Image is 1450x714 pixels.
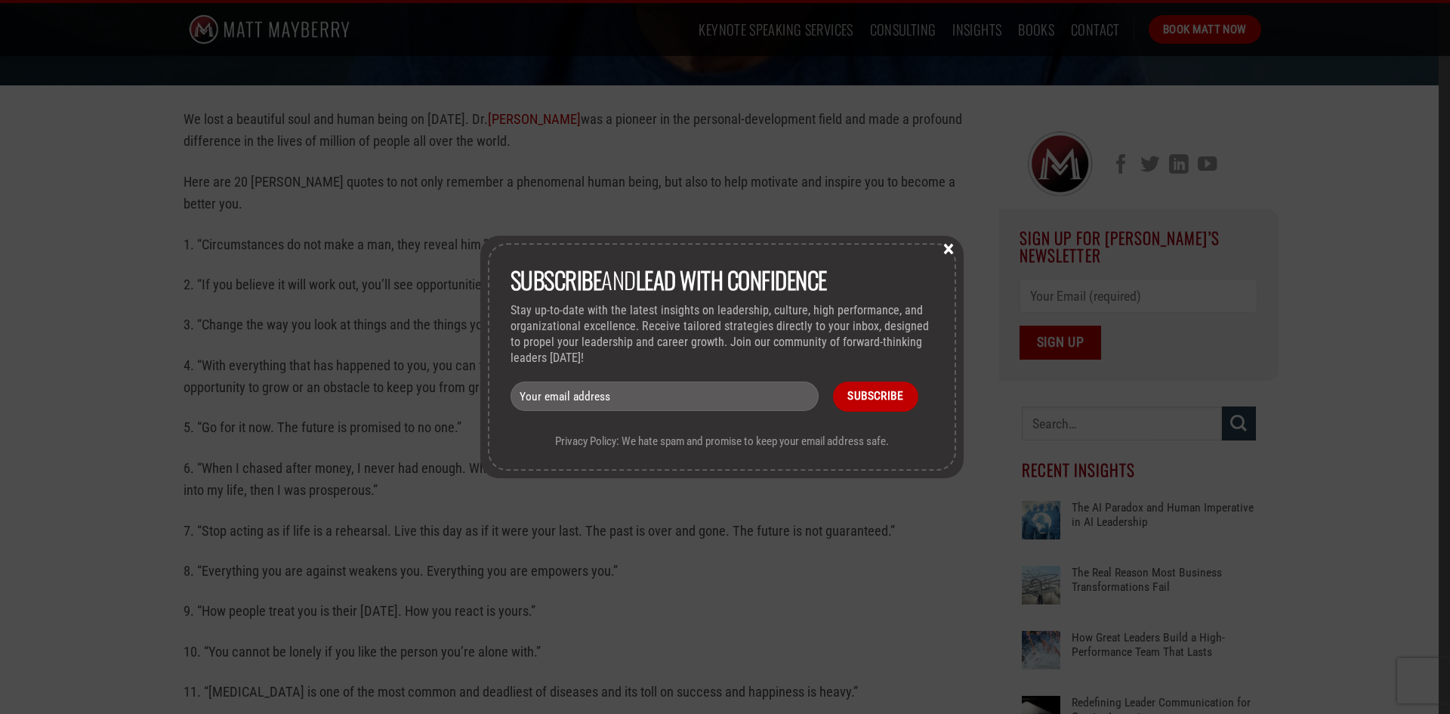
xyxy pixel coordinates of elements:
button: Close [937,241,960,255]
span: and [511,262,827,297]
p: Stay up-to-date with the latest insights on leadership, culture, high performance, and organizati... [511,303,933,366]
strong: Subscribe [511,262,602,297]
strong: lead with Confidence [636,262,827,297]
p: Privacy Policy: We hate spam and promise to keep your email address safe. [511,434,933,448]
input: Your email address [511,382,819,411]
input: Subscribe [833,382,918,411]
